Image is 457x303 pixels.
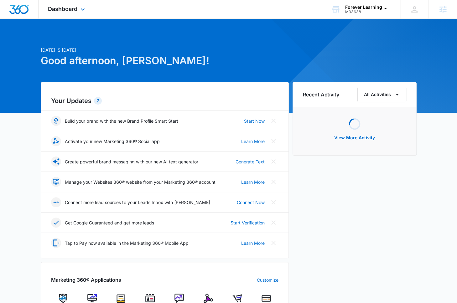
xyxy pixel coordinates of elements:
div: 7 [94,97,102,105]
img: logo_orange.svg [10,10,15,15]
span: Dashboard [48,6,77,12]
div: Keywords by Traffic [69,37,106,41]
button: View More Activity [328,130,381,145]
img: tab_domain_overview_orange.svg [17,36,22,41]
button: Close [268,157,278,167]
div: account name [345,5,391,10]
h2: Your Updates [51,96,278,105]
div: Domain: [DOMAIN_NAME] [16,16,69,21]
button: Close [268,218,278,228]
button: Close [268,136,278,146]
p: Build your brand with the new Brand Profile Smart Start [65,118,178,124]
button: All Activities [357,87,406,102]
img: website_grey.svg [10,16,15,21]
p: Tap to Pay now available in the Marketing 360® Mobile App [65,240,189,246]
h1: Good afternoon, [PERSON_NAME]! [41,53,289,68]
a: Generate Text [236,158,265,165]
a: Start Verification [231,219,265,226]
p: [DATE] is [DATE] [41,47,289,53]
p: Connect more lead sources to your Leads Inbox with [PERSON_NAME] [65,199,210,206]
div: Domain Overview [24,37,56,41]
a: Connect Now [237,199,265,206]
a: Customize [257,277,278,283]
button: Close [268,197,278,207]
a: Learn More [241,179,265,185]
a: Learn More [241,138,265,145]
button: Close [268,116,278,126]
button: Close [268,238,278,248]
div: account id [345,10,391,14]
a: Learn More [241,240,265,246]
button: Close [268,177,278,187]
p: Create powerful brand messaging with our new AI text generator [65,158,198,165]
h6: Recent Activity [303,91,339,98]
a: Start Now [244,118,265,124]
p: Get Google Guaranteed and get more leads [65,219,154,226]
p: Activate your new Marketing 360® Social app [65,138,160,145]
img: tab_keywords_by_traffic_grey.svg [62,36,67,41]
p: Manage your Websites 360® website from your Marketing 360® account [65,179,216,185]
h2: Marketing 360® Applications [51,276,121,284]
div: v 4.0.25 [18,10,31,15]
